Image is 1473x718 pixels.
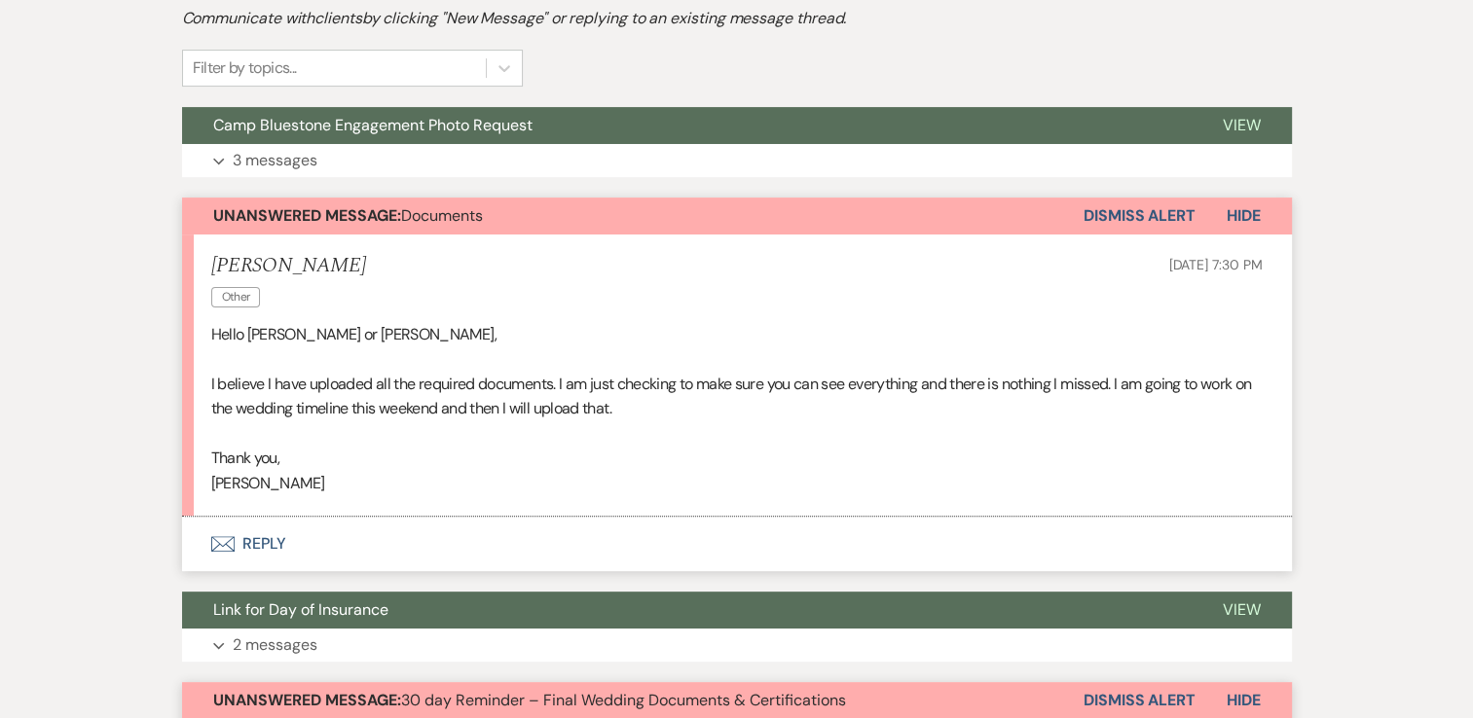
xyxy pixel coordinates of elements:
[182,144,1292,177] button: 3 messages
[1192,107,1292,144] button: View
[182,107,1192,144] button: Camp Bluestone Engagement Photo Request
[1223,115,1261,135] span: View
[233,632,317,658] p: 2 messages
[211,287,261,307] span: Other
[211,446,1263,471] p: Thank you,
[1227,690,1261,710] span: Hide
[213,205,401,226] strong: Unanswered Message:
[182,7,1292,30] h2: Communicate with clients by clicking "New Message" or replying to an existing message thread.
[1192,592,1292,628] button: View
[213,690,401,710] strong: Unanswered Message:
[233,148,317,173] p: 3 messages
[213,690,846,710] span: 30 day Reminder – Final Wedding Documents & Certifications
[1196,197,1292,234] button: Hide
[211,372,1263,421] p: I believe I have uploaded all the required documents. I am just checking to make sure you can see...
[1223,599,1261,620] span: View
[182,517,1292,571] button: Reply
[182,197,1084,234] button: Unanswered Message:Documents
[182,628,1292,662] button: 2 messages
[1227,205,1261,226] span: Hide
[213,599,388,620] span: Link for Day of Insurance
[211,254,366,278] h5: [PERSON_NAME]
[1084,197,1196,234] button: Dismiss Alert
[211,471,1263,496] p: [PERSON_NAME]
[182,592,1192,628] button: Link for Day of Insurance
[211,322,1263,347] p: Hello [PERSON_NAME] or [PERSON_NAME],
[213,205,483,226] span: Documents
[1168,256,1262,273] span: [DATE] 7:30 PM
[213,115,533,135] span: Camp Bluestone Engagement Photo Request
[193,56,297,80] div: Filter by topics...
